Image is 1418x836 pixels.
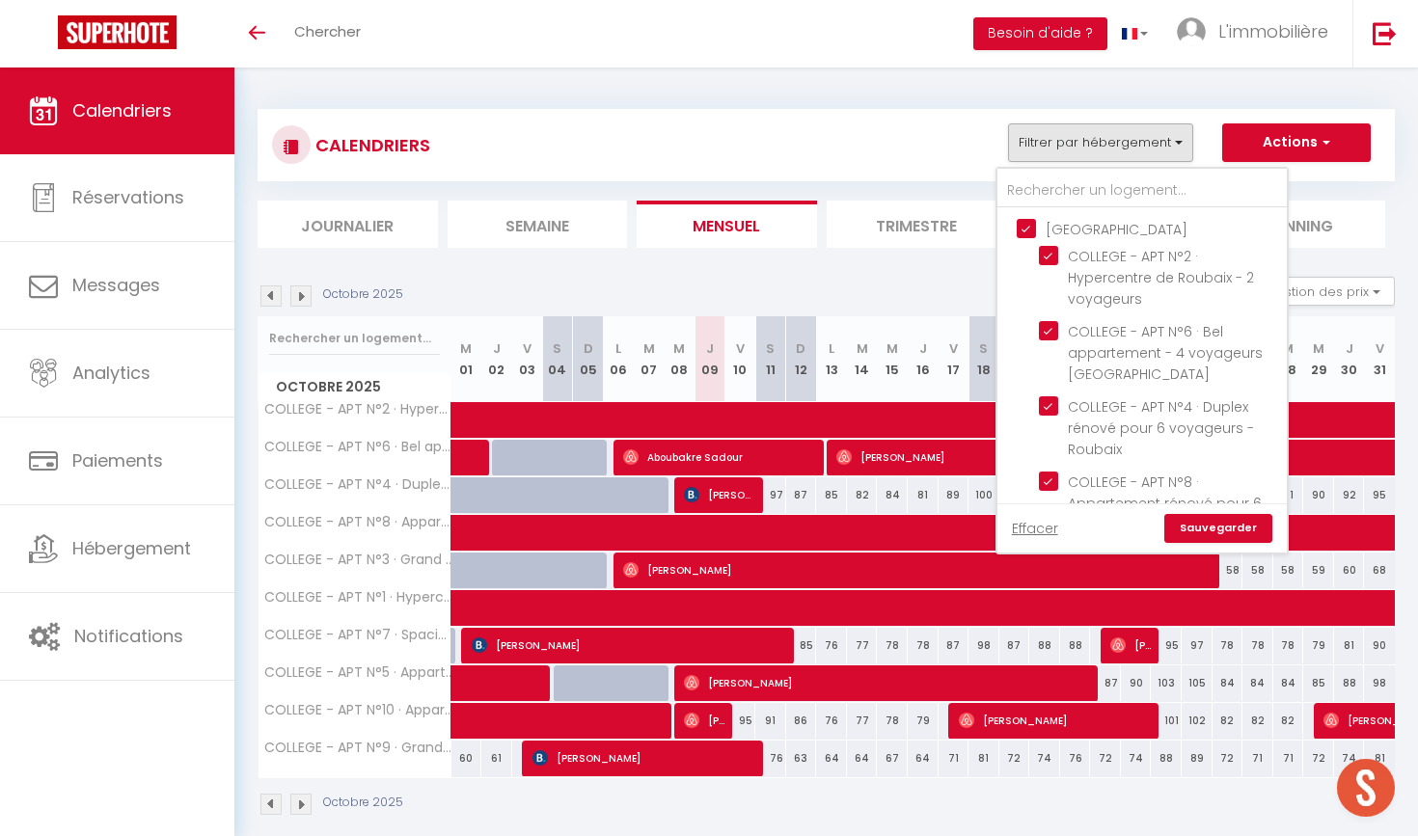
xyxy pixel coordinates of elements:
div: 88 [1151,741,1182,776]
th: 15 [877,316,908,402]
th: 06 [603,316,634,402]
th: 01 [451,316,482,402]
div: 84 [1273,665,1304,701]
div: 64 [847,741,878,776]
div: 78 [1273,628,1304,663]
th: 05 [573,316,604,402]
span: COLLEGE - APT N°6 · Bel appartement - 4 voyageurs [GEOGRAPHIC_DATA] [261,440,454,454]
th: 10 [725,316,756,402]
div: 90 [1364,628,1395,663]
button: Actions [1222,123,1371,162]
div: 95 [1364,477,1395,513]
span: Hébergement [72,536,191,560]
div: 72 [1303,741,1334,776]
span: [PERSON_NAME] [472,627,791,663]
li: Semaine [448,201,628,248]
div: 100 [968,477,999,513]
div: 71 [939,741,969,776]
div: 97 [755,477,786,513]
span: [PERSON_NAME] [684,664,1096,701]
th: 12 [786,316,817,402]
div: 88 [1029,628,1060,663]
abbr: M [886,339,898,358]
div: 78 [908,628,939,663]
button: Besoin d'aide ? [973,17,1107,50]
abbr: M [1313,339,1324,358]
abbr: S [553,339,561,358]
div: Ouvrir le chat [1337,759,1395,817]
input: Rechercher un logement... [269,321,440,356]
span: Calendriers [72,98,172,122]
th: 13 [816,316,847,402]
li: Trimestre [827,201,1007,248]
div: 82 [1213,703,1243,739]
abbr: D [796,339,805,358]
span: Analytics [72,361,150,385]
div: 74 [1121,741,1152,776]
div: 76 [816,628,847,663]
div: 64 [816,741,847,776]
input: Rechercher un logement... [997,174,1287,208]
th: 14 [847,316,878,402]
span: Aboubakre Sadour [623,439,819,475]
th: 04 [542,316,573,402]
span: L'immobilière [1218,19,1328,43]
div: 87 [786,477,817,513]
div: 72 [1090,741,1121,776]
div: 85 [786,628,817,663]
span: [PERSON_NAME] [959,702,1155,739]
li: Mensuel [637,201,817,248]
abbr: M [643,339,655,358]
div: 84 [1242,665,1273,701]
abbr: V [949,339,958,358]
img: logout [1373,21,1397,45]
div: 71 [1273,741,1304,776]
button: Gestion des prix [1251,277,1395,306]
span: COLLEGE - APT N°1 · Hypercentre de [GEOGRAPHIC_DATA] - 4 voyageurs [261,590,454,605]
th: 29 [1303,316,1334,402]
span: COLLEGE - APT N°6 · Bel appartement - 4 voyageurs [GEOGRAPHIC_DATA] [1068,322,1263,384]
span: COLLEGE - APT N°4 · Duplex rénové pour 6 voyageurs - Roubaix [1068,397,1254,459]
div: 85 [1303,665,1334,701]
th: 07 [634,316,665,402]
div: 87 [1090,665,1121,701]
span: Messages [72,273,160,297]
abbr: M [673,339,685,358]
span: COLLEGE - APT N°2 · Hypercentre de Roubaix - 2 voyageurs [1068,247,1254,309]
p: Octobre 2025 [323,285,403,304]
div: 90 [1121,665,1152,701]
img: Super Booking [58,15,177,49]
div: 64 [908,741,939,776]
abbr: L [615,339,621,358]
th: 31 [1364,316,1395,402]
div: 88 [1334,665,1365,701]
th: 08 [664,316,695,402]
div: 101 [1151,703,1182,739]
div: 82 [847,477,878,513]
span: COLLEGE - APT N°10 · Appartement 6 voyageurs - [GEOGRAPHIC_DATA] [261,703,454,717]
div: 63 [786,741,817,776]
span: COLLEGE - APT N°7 · Spacieux appartement pour 6 voyageurs - [GEOGRAPHIC_DATA] [261,628,454,642]
span: Notifications [74,624,183,648]
li: Planning [1206,201,1386,248]
div: 81 [1334,628,1365,663]
div: 85 [816,477,847,513]
abbr: L [829,339,834,358]
span: COLLEGE - APT N°4 · Duplex rénové pour 6 voyageurs - Roubaix [261,477,454,492]
th: 17 [939,316,969,402]
abbr: J [1346,339,1353,358]
div: 98 [1364,665,1395,701]
div: 89 [939,477,969,513]
span: Chercher [294,21,361,41]
div: 97 [1182,628,1213,663]
span: [PERSON_NAME] [623,552,1220,588]
div: 58 [1242,553,1273,588]
div: 77 [847,628,878,663]
div: 79 [1303,628,1334,663]
div: Filtrer par hébergement [995,167,1289,554]
a: Sauvegarder [1164,514,1272,543]
div: 59 [1303,553,1334,588]
div: 71 [1242,741,1273,776]
div: 76 [816,703,847,739]
div: 90 [1303,477,1334,513]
